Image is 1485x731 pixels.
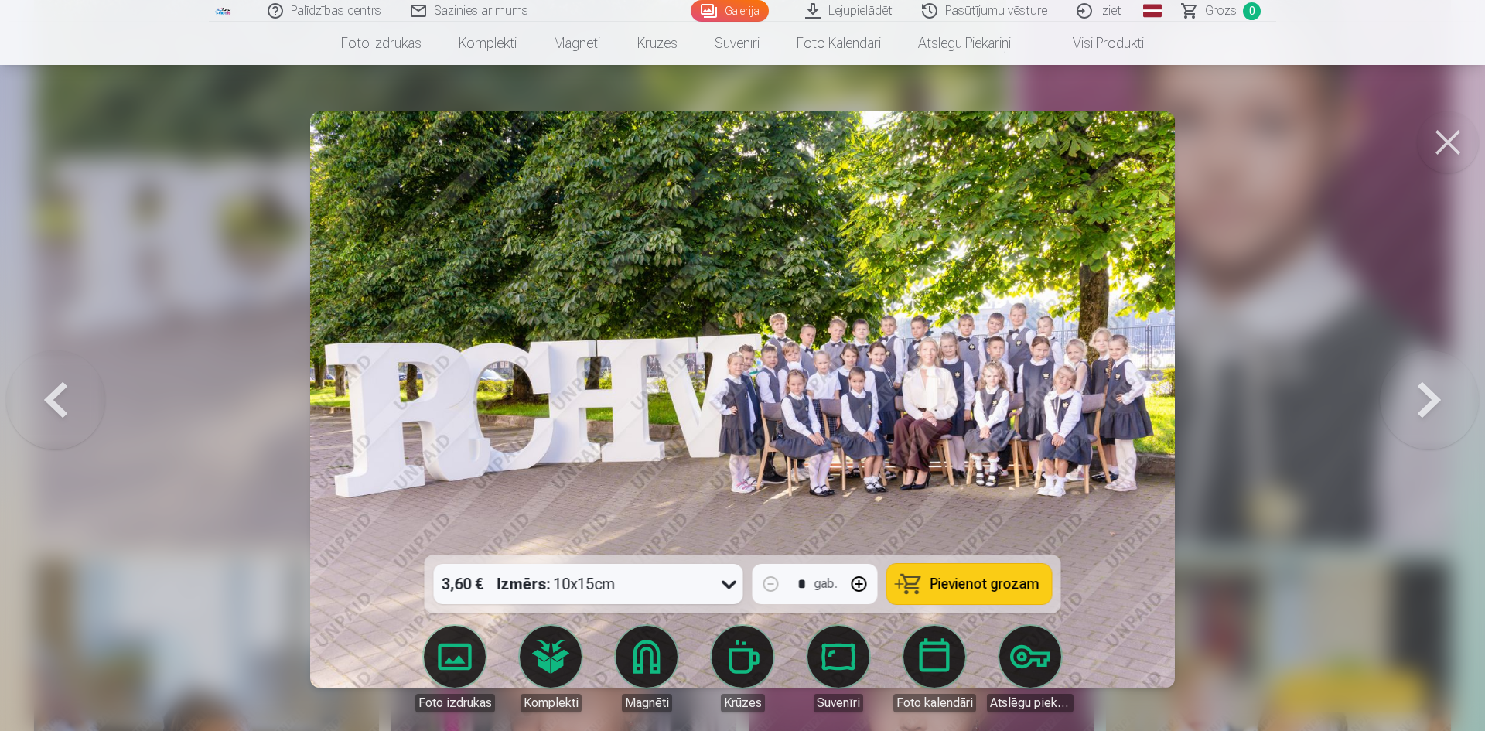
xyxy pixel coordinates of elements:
[535,22,619,65] a: Magnēti
[622,694,672,712] div: Magnēti
[1243,2,1261,20] span: 0
[887,564,1052,604] button: Pievienot grozam
[891,626,978,712] a: Foto kalendāri
[507,626,594,712] a: Komplekti
[987,626,1074,712] a: Atslēgu piekariņi
[434,564,491,604] div: 3,60 €
[893,694,976,712] div: Foto kalendāri
[987,694,1074,712] div: Atslēgu piekariņi
[721,694,765,712] div: Krūzes
[497,564,616,604] div: 10x15cm
[215,6,232,15] img: /fa1
[440,22,535,65] a: Komplekti
[814,694,863,712] div: Suvenīri
[1029,22,1162,65] a: Visi produkti
[930,577,1039,591] span: Pievienot grozam
[521,694,582,712] div: Komplekti
[323,22,440,65] a: Foto izdrukas
[411,626,498,712] a: Foto izdrukas
[415,694,495,712] div: Foto izdrukas
[1205,2,1237,20] span: Grozs
[778,22,900,65] a: Foto kalendāri
[696,22,778,65] a: Suvenīri
[900,22,1029,65] a: Atslēgu piekariņi
[497,573,551,595] strong: Izmērs :
[814,575,838,593] div: gab.
[603,626,690,712] a: Magnēti
[699,626,786,712] a: Krūzes
[795,626,882,712] a: Suvenīri
[619,22,696,65] a: Krūzes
